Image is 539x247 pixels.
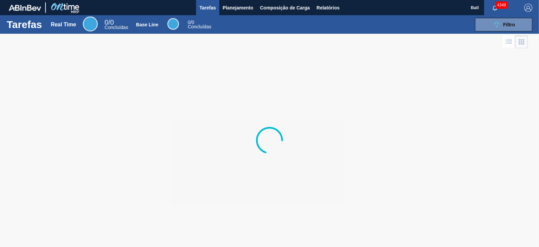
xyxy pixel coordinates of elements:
div: Base Line [136,22,158,27]
span: Concluídas [188,24,211,29]
h1: Tarefas [7,21,42,28]
span: Filtro [503,22,515,27]
div: Real Time [51,22,76,28]
span: Composição de Carga [260,4,310,12]
span: 0 [104,19,108,26]
div: Real Time [104,20,128,30]
span: Planejamento [223,4,253,12]
img: Logout [524,4,532,12]
div: Base Line [167,18,179,30]
span: 4349 [496,1,507,9]
button: Filtro [475,18,532,31]
div: Real Time [83,17,98,31]
span: Tarefas [199,4,216,12]
button: Notificações [484,3,506,12]
span: Relatórios [317,4,340,12]
span: Concluídas [104,25,128,30]
img: TNhmsLtSVTkK8tSr43FrP2fwEKptu5GPRR3wAAAABJRU5ErkJggg== [9,5,41,11]
span: / 0 [188,20,194,25]
span: / 0 [104,19,114,26]
div: Base Line [188,20,211,29]
span: 0 [188,20,190,25]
